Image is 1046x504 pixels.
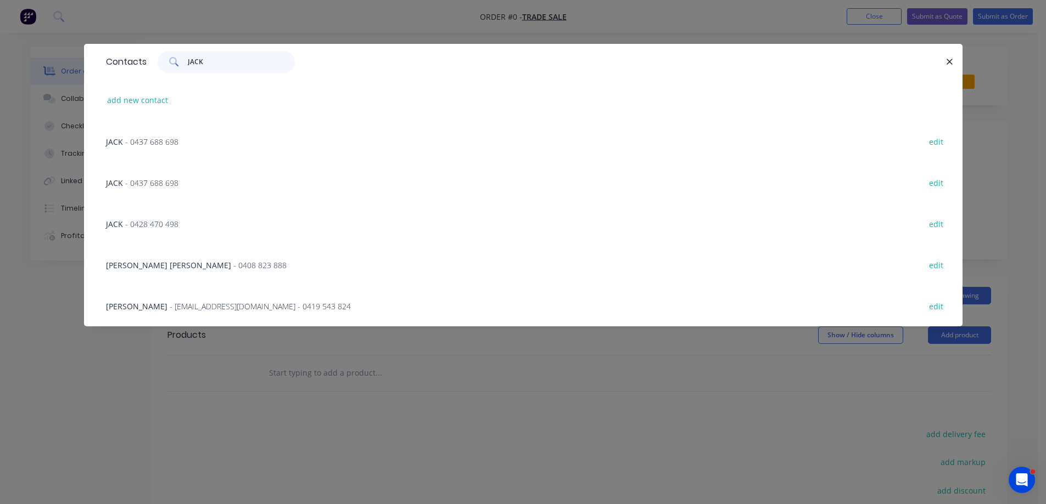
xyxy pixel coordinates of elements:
button: add new contact [102,93,174,107]
button: edit [924,134,949,149]
div: Contacts [100,44,147,80]
span: - 0428 470 498 [125,219,178,229]
button: edit [924,298,949,313]
span: - 0408 823 888 [233,260,287,270]
span: JACK [106,137,123,147]
span: - 0437 688 698 [125,137,178,147]
span: [PERSON_NAME] [PERSON_NAME] [106,260,231,270]
span: - 0437 688 698 [125,178,178,188]
span: JACK [106,178,123,188]
button: edit [924,175,949,190]
iframe: Intercom live chat [1009,467,1035,493]
span: - [EMAIL_ADDRESS][DOMAIN_NAME] - 0419 543 824 [170,301,351,312]
button: edit [924,216,949,231]
span: JACK [106,219,123,229]
input: Search contacts... [188,51,295,73]
button: edit [924,257,949,272]
span: [PERSON_NAME] [106,301,167,312]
